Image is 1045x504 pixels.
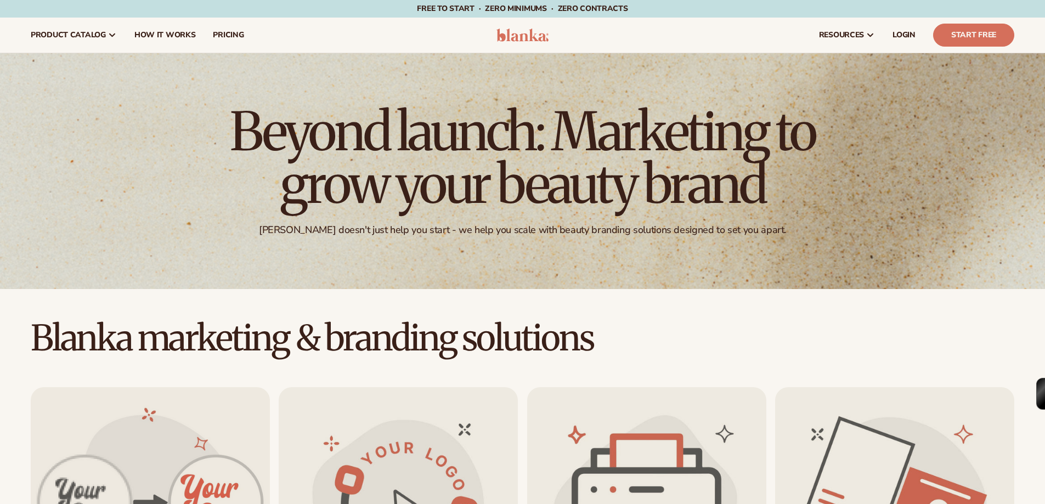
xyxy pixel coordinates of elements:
[933,24,1014,47] a: Start Free
[204,18,252,53] a: pricing
[884,18,924,53] a: LOGIN
[417,3,628,14] span: Free to start · ZERO minimums · ZERO contracts
[819,31,864,39] span: resources
[31,31,106,39] span: product catalog
[893,31,916,39] span: LOGIN
[134,31,196,39] span: How It Works
[221,105,824,211] h1: Beyond launch: Marketing to grow your beauty brand
[22,18,126,53] a: product catalog
[126,18,205,53] a: How It Works
[213,31,244,39] span: pricing
[259,224,786,236] div: [PERSON_NAME] doesn't just help you start - we help you scale with beauty branding solutions desi...
[496,29,549,42] img: logo
[810,18,884,53] a: resources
